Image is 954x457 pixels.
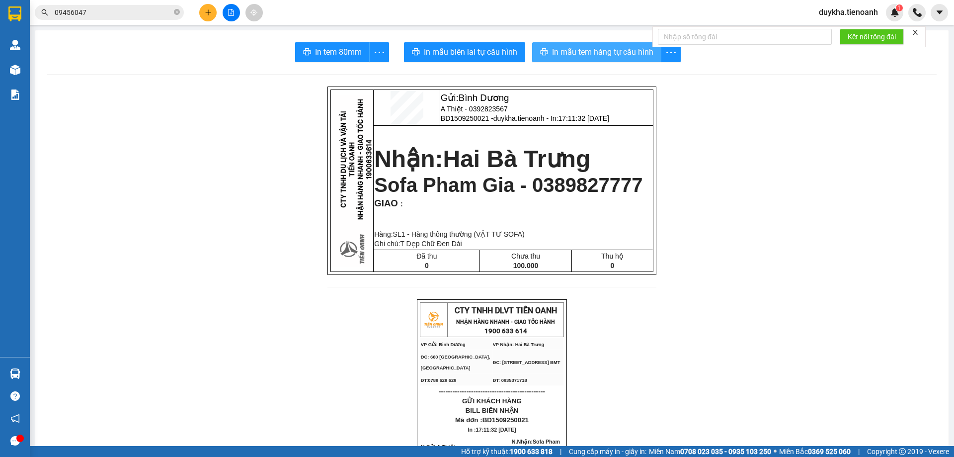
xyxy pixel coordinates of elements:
[680,448,771,456] strong: 0708 023 035 - 0935 103 250
[425,262,429,270] span: 0
[459,92,509,103] span: Bình Dương
[315,46,362,58] span: In tem 80mm
[295,42,370,62] button: printerIn tem 80mm
[552,46,653,58] span: In mẫu tem hàng tự cấu hình
[223,4,240,21] button: file-add
[374,174,642,196] span: Sofa Pham Gia - 0389827777
[412,48,420,57] span: printer
[779,446,851,457] span: Miền Bắc
[421,342,466,347] span: VP Gửi: Bình Dương
[468,427,516,433] span: In :
[441,105,508,113] span: A Thiệt - 0392823567
[811,6,886,18] span: duykha.tienoanh
[421,307,446,332] img: logo
[484,327,527,335] strong: 1900 633 614
[774,450,777,454] span: ⚪️
[890,8,899,17] img: icon-new-feature
[808,448,851,456] strong: 0369 525 060
[611,262,615,270] span: 0
[374,198,398,208] span: GIAO
[896,4,903,11] sup: 1
[437,444,455,450] span: A Thiệt
[424,46,517,58] span: In mẫu biên lai tự cấu hình
[912,29,919,36] span: close
[370,46,389,59] span: more
[456,319,555,325] strong: NHẬN HÀNG NHANH - GIAO TỐC HÀNH
[404,42,525,62] button: printerIn mẫu biên lai tự cấu hình
[476,427,516,433] span: 17:11:32 [DATE]
[10,414,20,423] span: notification
[510,448,553,456] strong: 1900 633 818
[532,42,661,62] button: printerIn mẫu tem hàng tự cấu hình
[421,355,490,370] span: ĐC: 660 [GEOGRAPHIC_DATA], [GEOGRAPHIC_DATA]
[245,4,263,21] button: aim
[10,436,20,446] span: message
[540,48,548,57] span: printer
[560,446,561,457] span: |
[205,9,212,16] span: plus
[455,306,557,315] span: CTY TNHH DLVT TIẾN OANH
[455,416,529,424] span: Mã đơn :
[658,29,832,45] input: Nhập số tổng đài
[250,9,257,16] span: aim
[400,240,462,248] span: T Dẹp Chữ Đen Dài
[558,114,609,122] span: 17:11:32 [DATE]
[10,368,20,379] img: warehouse-icon
[513,262,539,270] span: 100.000
[897,4,901,11] span: 1
[493,342,544,347] span: VP Nhận: Hai Bà Trưng
[935,8,944,17] span: caret-down
[441,92,509,103] span: Gửi:
[10,391,20,401] span: question-circle
[661,42,681,62] button: more
[840,29,904,45] button: Kết nối tổng đài
[601,252,624,260] span: Thu hộ
[462,397,522,405] span: GỬI KHÁCH HÀNG
[55,7,172,18] input: Tìm tên, số ĐT hoặc mã đơn
[482,416,529,424] span: BD1509250021
[174,8,180,17] span: close-circle
[493,114,609,122] span: duykha.tienoanh - In:
[374,146,590,172] strong: Nhận:
[174,9,180,15] span: close-circle
[848,31,896,42] span: Kết nối tổng đài
[374,240,462,248] span: Ghi chú:
[8,6,21,21] img: logo-vxr
[569,446,646,457] span: Cung cấp máy in - giấy in:
[421,378,457,383] span: ĐT:0789 629 629
[41,9,48,16] span: search
[441,114,609,122] span: BD1509250021 -
[466,407,519,414] span: BILL BIÊN NHẬN
[228,9,235,16] span: file-add
[661,46,680,59] span: more
[416,252,437,260] span: Đã thu
[493,378,527,383] span: ĐT: 0935371718
[443,146,591,172] span: Hai Bà Trưng
[511,252,540,260] span: Chưa thu
[461,446,553,457] span: Hỗ trợ kỹ thuật:
[931,4,948,21] button: caret-down
[10,40,20,50] img: warehouse-icon
[899,448,906,455] span: copyright
[369,42,389,62] button: more
[401,230,525,238] span: 1 - Hàng thông thường (VẬT TƯ SOFA)
[10,90,20,100] img: solution-icon
[398,200,403,208] span: :
[10,65,20,75] img: warehouse-icon
[439,387,545,395] span: ----------------------------------------------
[303,48,311,57] span: printer
[913,8,922,17] img: phone-icon
[493,360,560,365] span: ĐC: [STREET_ADDRESS] BMT
[649,446,771,457] span: Miền Nam
[374,230,525,238] span: Hàng:SL
[858,446,860,457] span: |
[199,4,217,21] button: plus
